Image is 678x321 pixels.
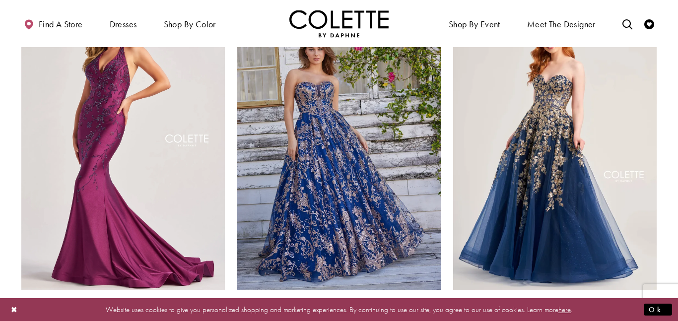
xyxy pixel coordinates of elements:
span: [PERSON_NAME] by [PERSON_NAME] [21,297,156,307]
a: Toggle search [620,10,635,37]
a: here [558,304,571,314]
span: Shop by color [164,19,216,29]
button: Submit Dialog [644,303,672,316]
span: Dresses [110,19,137,29]
span: Shop By Event [449,19,500,29]
span: Shop by color [161,10,218,37]
a: Visit Home Page [289,10,389,37]
span: Shop By Event [446,10,503,37]
button: Close Dialog [6,301,23,318]
span: [PERSON_NAME] by [PERSON_NAME] [453,297,588,307]
a: Meet the designer [525,10,598,37]
span: Dresses [107,10,139,37]
a: Find a store [21,10,85,37]
span: Meet the designer [527,19,596,29]
span: Find a store [39,19,83,29]
img: Colette by Daphne [289,10,389,37]
a: Check Wishlist [642,10,657,37]
p: Website uses cookies to give you personalized shopping and marketing experiences. By continuing t... [71,303,607,316]
span: [PERSON_NAME] by [PERSON_NAME] [237,297,372,307]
